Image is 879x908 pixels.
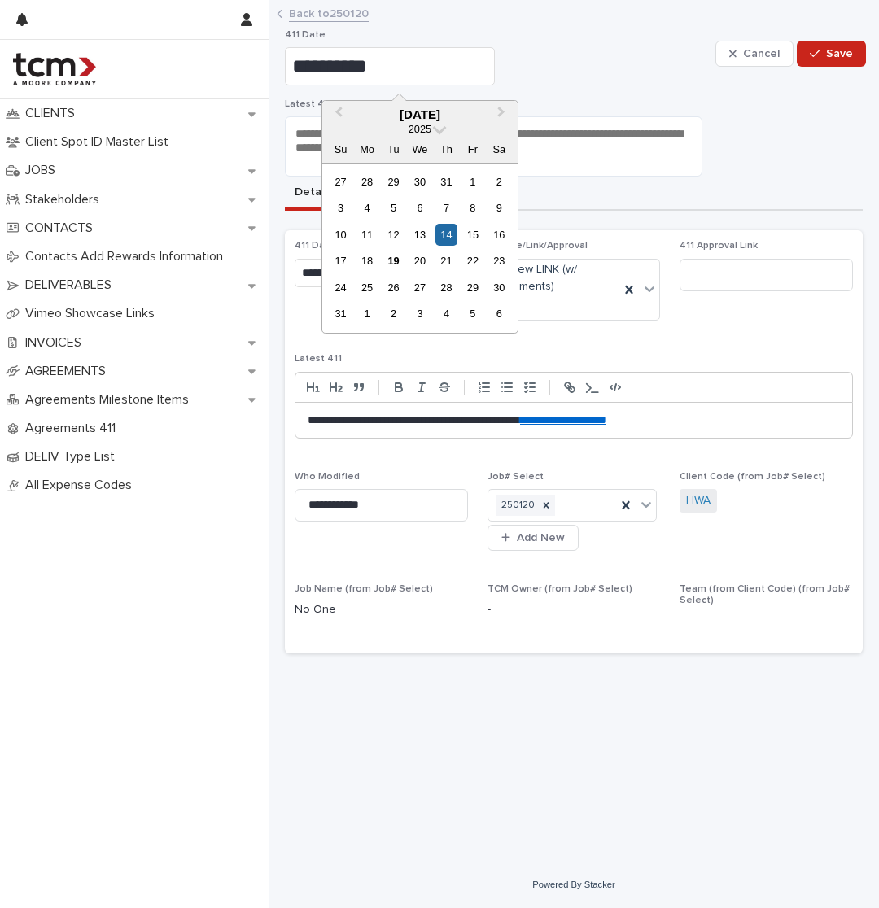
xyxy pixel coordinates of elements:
div: Choose Friday, August 29th, 2025 [461,277,483,299]
span: Update/Link/Approval [488,241,588,251]
p: Vimeo Showcase Links [19,306,168,321]
button: Cancel [715,41,794,67]
div: Choose Thursday, August 28th, 2025 [435,277,457,299]
a: Back to250120 [289,3,369,22]
div: Choose Saturday, August 16th, 2025 [488,224,510,246]
div: Choose Wednesday, August 13th, 2025 [409,224,431,246]
div: Choose Thursday, August 14th, 2025 [435,224,457,246]
div: Choose Wednesday, September 3rd, 2025 [409,303,431,325]
div: Choose Monday, August 25th, 2025 [356,277,378,299]
div: Tu [383,138,405,160]
div: Choose Friday, August 22nd, 2025 [461,250,483,272]
span: Job Name (from Job# Select) [295,584,433,594]
div: Choose Tuesday, August 19th, 2025 [383,250,405,272]
div: 250120 [496,495,537,517]
div: Choose Tuesday, July 29th, 2025 [383,171,405,193]
p: Contacts Add Rewards Information [19,249,236,264]
p: - [488,601,661,618]
p: JOBS [19,163,68,178]
div: Choose Saturday, August 2nd, 2025 [488,171,510,193]
button: Add New [488,525,579,551]
div: Fr [461,138,483,160]
p: - [680,613,853,631]
div: Choose Monday, August 18th, 2025 [356,250,378,272]
div: Choose Monday, September 1st, 2025 [356,303,378,325]
div: Mo [356,138,378,160]
span: Add New [517,532,565,543]
button: Save [797,41,866,67]
span: 411 Date [285,30,326,40]
span: 2025 [409,123,431,135]
span: 411 Approval Link [680,241,758,251]
div: Choose Thursday, August 7th, 2025 [435,197,457,219]
div: Sa [488,138,510,160]
div: Choose Sunday, August 24th, 2025 [330,277,352,299]
div: Choose Sunday, August 3rd, 2025 [330,197,352,219]
p: Agreements 411 [19,421,129,436]
div: Th [435,138,457,160]
a: HWA [686,492,711,509]
div: Choose Wednesday, August 6th, 2025 [409,197,431,219]
div: Choose Tuesday, August 5th, 2025 [383,197,405,219]
span: Team (from Client Code) (from Job# Select) [680,584,850,605]
span: Save [826,48,853,59]
p: DELIVERABLES [19,277,125,293]
p: Stakeholders [19,192,112,207]
div: Choose Monday, July 28th, 2025 [356,171,378,193]
button: Details [285,177,342,211]
div: Choose Thursday, September 4th, 2025 [435,303,457,325]
p: Agreements Milestone Items [19,392,202,408]
div: Choose Sunday, August 31st, 2025 [330,303,352,325]
div: We [409,138,431,160]
p: AGREEMENTS [19,364,119,379]
div: Choose Wednesday, August 20th, 2025 [409,250,431,272]
div: Choose Friday, August 15th, 2025 [461,224,483,246]
div: Choose Tuesday, August 26th, 2025 [383,277,405,299]
span: TCM Owner (from Job# Select) [488,584,632,594]
span: Cancel [743,48,780,59]
div: Choose Friday, August 8th, 2025 [461,197,483,219]
p: All Expense Codes [19,478,145,493]
div: Su [330,138,352,160]
div: Choose Wednesday, August 27th, 2025 [409,277,431,299]
div: Choose Monday, August 4th, 2025 [356,197,378,219]
div: Choose Saturday, August 9th, 2025 [488,197,510,219]
div: Choose Sunday, July 27th, 2025 [330,171,352,193]
div: Choose Friday, August 1st, 2025 [461,171,483,193]
button: Previous Month [324,103,350,129]
p: CONTACTS [19,220,106,236]
div: Choose Saturday, August 23rd, 2025 [488,250,510,272]
span: Who Modified [295,472,360,482]
div: Choose Monday, August 11th, 2025 [356,224,378,246]
div: Choose Thursday, July 31st, 2025 [435,171,457,193]
div: Choose Friday, September 5th, 2025 [461,303,483,325]
div: Choose Tuesday, August 12th, 2025 [383,224,405,246]
div: month 2025-08 [327,168,512,327]
span: Latest 411 [285,99,332,109]
div: Choose Sunday, August 10th, 2025 [330,224,352,246]
p: No One [295,601,468,618]
span: Job# Select [488,472,544,482]
p: Client Spot ID Master List [19,134,181,150]
div: Choose Sunday, August 17th, 2025 [330,250,352,272]
div: Choose Saturday, August 30th, 2025 [488,277,510,299]
a: Powered By Stacker [532,880,614,889]
span: Client Code (from Job# Select) [680,472,825,482]
p: DELIV Type List [19,449,128,465]
div: [DATE] [322,107,518,122]
div: Choose Tuesday, September 2nd, 2025 [383,303,405,325]
div: Choose Wednesday, July 30th, 2025 [409,171,431,193]
div: Choose Saturday, September 6th, 2025 [488,303,510,325]
img: 4hMmSqQkux38exxPVZHQ [13,53,96,85]
p: INVOICES [19,335,94,351]
p: CLIENTS [19,106,88,121]
span: 411 Date [295,241,335,251]
span: Latest 411 [295,354,342,364]
div: Choose Thursday, August 21st, 2025 [435,250,457,272]
button: Next Month [490,103,516,129]
span: Review LINK (w/ Comments) [495,261,614,295]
